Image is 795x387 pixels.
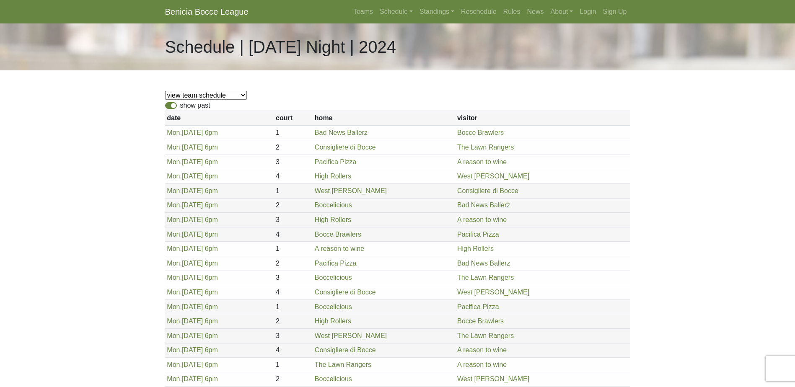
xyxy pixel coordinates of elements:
a: Reschedule [458,3,500,20]
a: The Lawn Rangers [315,361,371,368]
td: 4 [274,285,313,300]
a: Mon.[DATE] 6pm [167,375,218,382]
td: 3 [274,328,313,343]
span: Mon. [167,303,182,310]
a: West [PERSON_NAME] [315,332,387,339]
a: Bad News Ballerz [315,129,368,136]
span: Mon. [167,216,182,223]
a: Standings [416,3,458,20]
td: 2 [274,372,313,387]
a: Bad News Ballerz [457,260,510,267]
a: Benicia Bocce League [165,3,249,20]
a: Mon.[DATE] 6pm [167,303,218,310]
h1: Schedule | [DATE] Night | 2024 [165,37,396,57]
a: Pacifica Pizza [457,303,499,310]
a: The Lawn Rangers [457,274,514,281]
span: Mon. [167,187,182,194]
a: Mon.[DATE] 6pm [167,289,218,296]
a: Mon.[DATE] 6pm [167,260,218,267]
span: Mon. [167,144,182,151]
th: date [165,111,274,126]
a: A reason to wine [315,245,364,252]
a: The Lawn Rangers [457,332,514,339]
a: Consigliere di Bocce [315,144,376,151]
a: High Rollers [315,317,351,325]
a: Boccelicious [315,375,352,382]
a: Mon.[DATE] 6pm [167,129,218,136]
td: 4 [274,227,313,242]
td: 2 [274,198,313,213]
a: Consigliere di Bocce [315,346,376,353]
a: Teams [350,3,376,20]
a: Mon.[DATE] 6pm [167,231,218,238]
a: Mon.[DATE] 6pm [167,245,218,252]
a: Consigliere di Bocce [457,187,518,194]
a: Schedule [376,3,416,20]
span: Mon. [167,332,182,339]
a: Rules [500,3,524,20]
a: Pacifica Pizza [315,260,357,267]
span: Mon. [167,274,182,281]
a: Mon.[DATE] 6pm [167,158,218,165]
td: 1 [274,242,313,256]
td: 1 [274,358,313,372]
td: 2 [274,314,313,329]
a: Boccelicious [315,303,352,310]
td: 1 [274,126,313,140]
a: Mon.[DATE] 6pm [167,332,218,339]
a: West [PERSON_NAME] [457,289,529,296]
span: Mon. [167,231,182,238]
td: 4 [274,169,313,184]
a: About [547,3,577,20]
a: Mon.[DATE] 6pm [167,144,218,151]
a: The Lawn Rangers [457,144,514,151]
span: Mon. [167,129,182,136]
td: 3 [274,213,313,227]
span: Mon. [167,201,182,209]
a: Bocce Brawlers [457,317,504,325]
a: Sign Up [600,3,630,20]
span: Mon. [167,317,182,325]
th: visitor [455,111,630,126]
a: Mon.[DATE] 6pm [167,361,218,368]
a: High Rollers [457,245,494,252]
a: West [PERSON_NAME] [457,173,529,180]
a: A reason to wine [457,216,507,223]
a: Login [576,3,599,20]
span: Mon. [167,346,182,353]
a: Consigliere di Bocce [315,289,376,296]
span: Mon. [167,289,182,296]
a: A reason to wine [457,361,507,368]
a: Bocce Brawlers [457,129,504,136]
a: Boccelicious [315,201,352,209]
a: Mon.[DATE] 6pm [167,216,218,223]
label: show past [180,101,210,111]
span: Mon. [167,173,182,180]
td: 3 [274,155,313,169]
a: News [524,3,547,20]
a: Mon.[DATE] 6pm [167,346,218,353]
span: Mon. [167,375,182,382]
a: High Rollers [315,216,351,223]
td: 2 [274,256,313,271]
td: 1 [274,299,313,314]
td: 2 [274,140,313,155]
th: home [313,111,455,126]
a: Mon.[DATE] 6pm [167,201,218,209]
a: West [PERSON_NAME] [315,187,387,194]
span: Mon. [167,158,182,165]
a: Boccelicious [315,274,352,281]
td: 3 [274,271,313,285]
span: Mon. [167,361,182,368]
td: 1 [274,183,313,198]
a: Mon.[DATE] 6pm [167,274,218,281]
a: Bad News Ballerz [457,201,510,209]
a: A reason to wine [457,158,507,165]
a: West [PERSON_NAME] [457,375,529,382]
td: 4 [274,343,313,358]
a: Mon.[DATE] 6pm [167,317,218,325]
th: court [274,111,313,126]
a: A reason to wine [457,346,507,353]
span: Mon. [167,260,182,267]
a: Pacifica Pizza [457,231,499,238]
